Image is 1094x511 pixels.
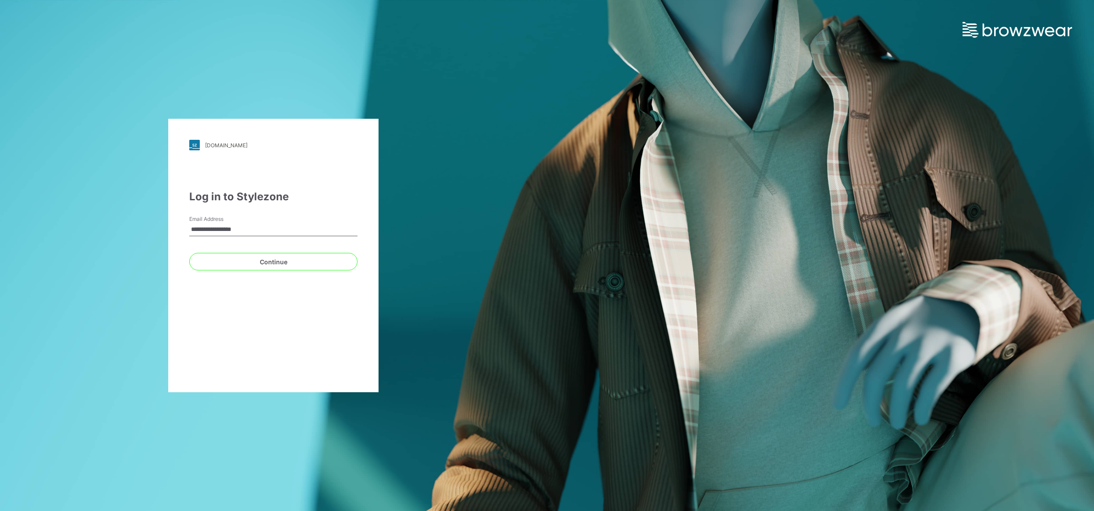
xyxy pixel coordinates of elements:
[963,22,1072,38] img: browzwear-logo.e42bd6dac1945053ebaf764b6aa21510.svg
[189,140,358,150] a: [DOMAIN_NAME]
[205,142,248,149] div: [DOMAIN_NAME]
[189,253,358,270] button: Continue
[189,215,251,223] label: Email Address
[189,189,358,205] div: Log in to Stylezone
[189,140,200,150] img: stylezone-logo.562084cfcfab977791bfbf7441f1a819.svg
